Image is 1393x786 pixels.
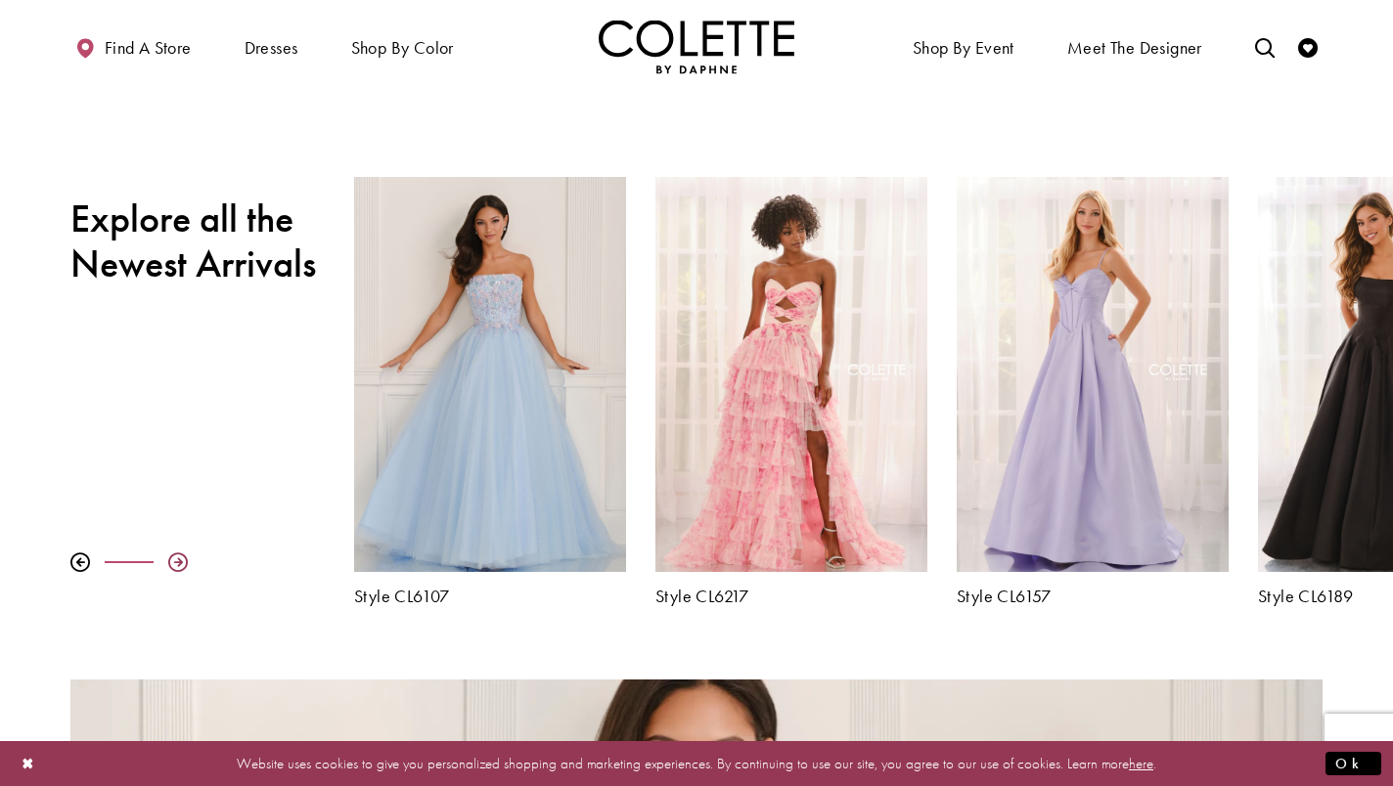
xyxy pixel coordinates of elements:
a: Find a store [70,20,196,73]
a: Visit Colette by Daphne Style No. CL6157 Page [957,177,1229,572]
a: Style CL6107 [354,587,626,606]
a: Meet the designer [1062,20,1207,73]
a: Check Wishlist [1293,20,1323,73]
a: Visit Colette by Daphne Style No. CL6217 Page [655,177,927,572]
a: Style CL6157 [957,587,1229,606]
div: Colette by Daphne Style No. CL6107 [339,162,641,621]
a: Toggle search [1250,20,1280,73]
button: Submit Dialog [1326,751,1381,775]
button: Close Dialog [12,746,45,780]
a: Visit Colette by Daphne Style No. CL6107 Page [354,177,626,572]
span: Meet the designer [1067,38,1202,58]
span: Shop by color [346,20,459,73]
p: Website uses cookies to give you personalized shopping and marketing experiences. By continuing t... [141,750,1252,776]
h2: Explore all the Newest Arrivals [70,196,325,286]
span: Shop By Event [913,38,1014,58]
span: Dresses [245,38,298,58]
span: Shop By Event [908,20,1019,73]
img: Colette by Daphne [599,20,794,73]
div: Colette by Daphne Style No. CL6157 [942,162,1243,621]
a: Style CL6217 [655,587,927,606]
div: Colette by Daphne Style No. CL6217 [641,162,942,621]
span: Shop by color [351,38,454,58]
span: Dresses [240,20,303,73]
a: Visit Home Page [599,20,794,73]
span: Find a store [105,38,192,58]
a: here [1129,753,1153,772]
